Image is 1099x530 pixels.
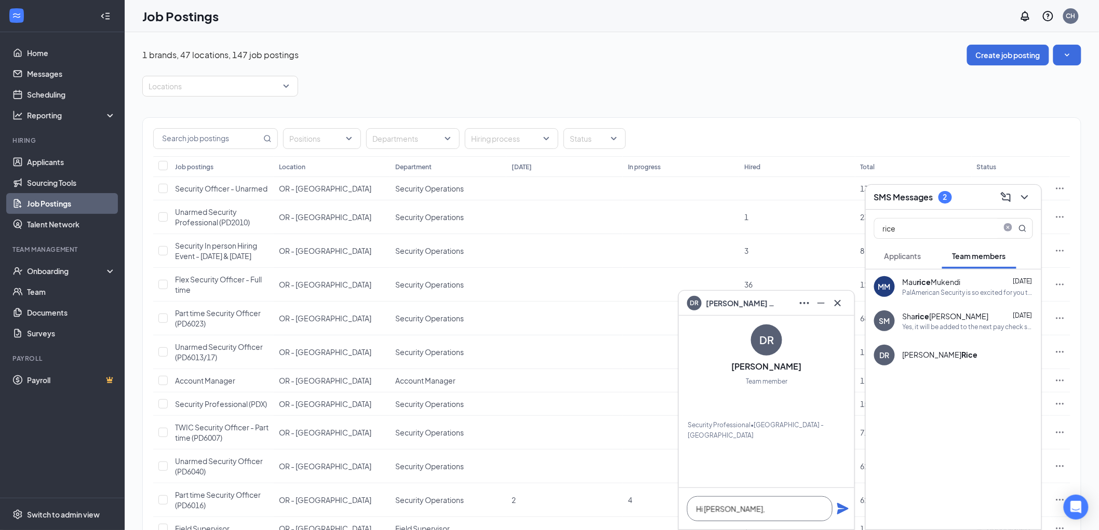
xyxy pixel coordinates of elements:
span: Security Operations [395,280,464,289]
div: SM [879,316,890,326]
span: Security Professional (PDX) [175,399,267,409]
span: Security Operations [395,314,464,323]
span: 68 [861,314,869,323]
span: OR - [GEOGRAPHIC_DATA] [279,184,371,193]
span: 8 [861,246,865,255]
svg: Collapse [100,11,111,21]
span: close-circle [1002,223,1014,232]
span: OR - [GEOGRAPHIC_DATA] [279,428,371,437]
div: DR [759,333,774,347]
a: Messages [27,63,116,84]
span: OR - [GEOGRAPHIC_DATA] [279,212,371,222]
th: [DATE] [506,156,623,177]
svg: Ellipses [1055,399,1065,409]
span: Unarmed Security Professional (PD2010) [175,207,250,227]
div: MM [878,281,891,292]
a: Documents [27,302,116,323]
div: CH [1066,11,1076,20]
svg: Ellipses [1055,212,1065,222]
svg: Ellipses [1055,427,1065,438]
td: OR - Portland [274,234,390,268]
span: 1 [861,376,865,385]
h3: SMS Messages [874,192,933,203]
input: Search team member [875,219,998,238]
a: Job Postings [27,193,116,214]
td: OR - Portland [274,302,390,335]
a: PayrollCrown [27,370,116,390]
div: PalAmerican Security is so excited for you to join our team! Do you know anyone else who might be... [903,288,1033,297]
svg: Ellipses [798,297,811,309]
span: Security Operations [395,495,464,505]
span: 1 [861,347,865,357]
div: Sha [PERSON_NAME] [903,311,989,321]
div: Department [395,162,432,171]
b: Rice [962,350,978,359]
span: 62 [861,495,869,505]
svg: Ellipses [1055,347,1065,357]
div: Team Management [12,245,114,254]
td: OR - Portland [274,416,390,450]
td: OR - Beaverton [274,177,390,200]
span: 71 [861,428,869,437]
svg: UserCheck [12,266,23,276]
div: Yes, it will be added to the next pay check since it was completed during that time period. [903,322,1033,331]
span: OR - [GEOGRAPHIC_DATA] [279,314,371,323]
svg: SmallChevronDown [1062,50,1073,60]
a: Scheduling [27,84,116,105]
span: Flex Security Officer - Full time [175,275,262,294]
span: Security Operations [395,246,464,255]
span: Security In person Hiring Event - [DATE] & [DATE] [175,241,257,261]
span: Security Operations [395,428,464,437]
span: OR - [GEOGRAPHIC_DATA] [279,461,371,471]
h1: Job Postings [142,7,219,25]
div: Open Intercom Messenger [1064,495,1089,520]
span: 1252 [861,280,877,289]
button: Plane [837,502,849,515]
svg: Ellipses [1055,461,1065,471]
span: 3 [744,246,748,255]
span: Account Manager [175,376,235,385]
span: close-circle [1002,223,1014,234]
svg: QuestionInfo [1042,10,1054,22]
svg: Ellipses [1055,313,1065,323]
span: Security Operations [395,184,464,193]
a: Talent Network [27,214,116,235]
span: Part time Security Officer (PD6016) [175,490,261,510]
span: TWIC Security Officer - Part time (PD6007) [175,423,269,442]
span: Security Operations [395,461,464,471]
div: Switch to admin view [27,509,100,520]
td: Security Operations [390,392,506,416]
div: Security Professional • [GEOGRAPHIC_DATA] - [GEOGRAPHIC_DATA] [688,420,846,441]
b: rice [916,311,930,321]
td: Security Operations [390,234,506,268]
span: [PERSON_NAME] Rice [706,297,779,309]
td: OR - Portland [274,483,390,517]
svg: Analysis [12,110,23,120]
span: Security Officer - Unarmed [175,184,267,193]
td: Security Operations [390,483,506,517]
span: 13 [861,184,869,193]
svg: Ellipses [1055,246,1065,256]
span: Account Manager [395,376,455,385]
span: Unarmed Security Officer (PD6013/17) [175,342,263,362]
td: OR - Portland [274,268,390,302]
svg: Cross [832,297,844,309]
div: Job postings [175,162,213,171]
span: 2 [512,495,516,505]
h3: [PERSON_NAME] [732,361,802,372]
button: Cross [829,295,846,311]
td: Security Operations [390,177,506,200]
div: Payroll [12,354,114,363]
textarea: Hi [PERSON_NAME], [687,496,833,521]
span: 150 [861,399,873,409]
button: SmallChevronDown [1053,45,1081,65]
td: OR - Portland [274,392,390,416]
svg: MagnifyingGlass [1018,224,1027,233]
span: Security Operations [395,212,464,222]
td: Account Manager [390,369,506,392]
span: Unarmed Security Officer (PD6040) [175,456,263,476]
td: OR - Portland [274,369,390,392]
div: Reporting [27,110,116,120]
svg: Ellipses [1055,183,1065,194]
button: Ellipses [796,295,813,311]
